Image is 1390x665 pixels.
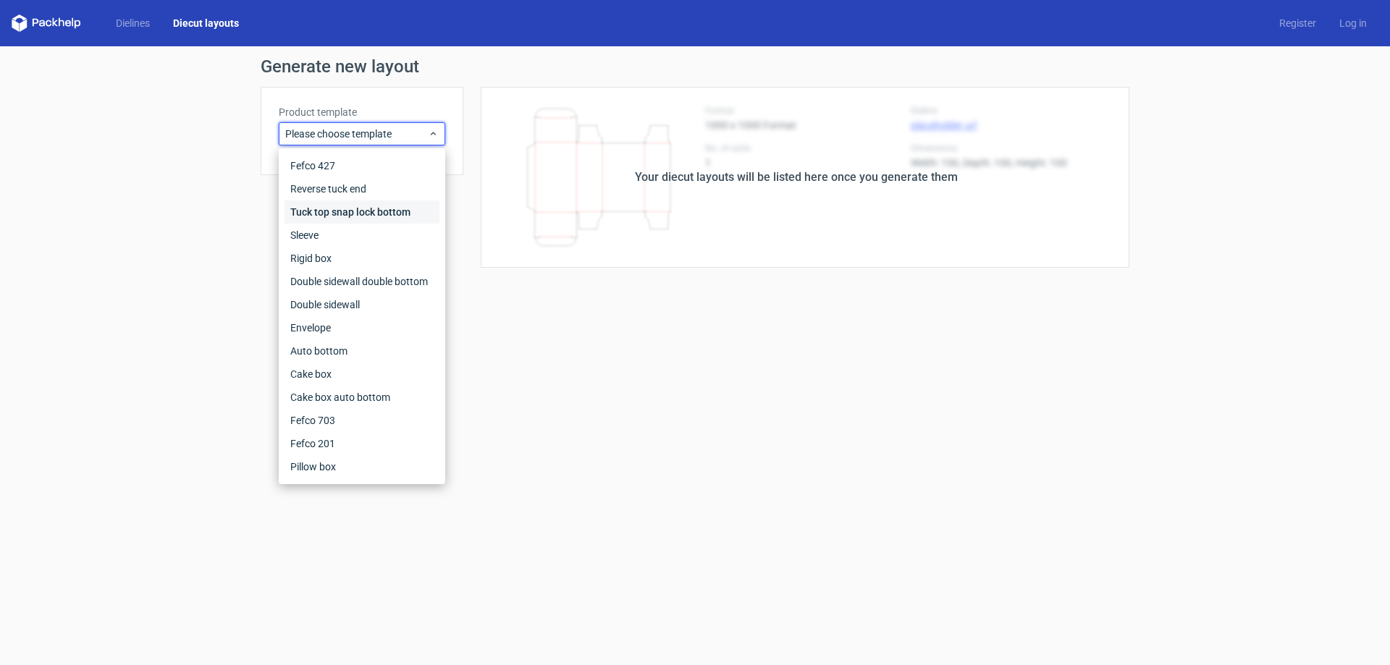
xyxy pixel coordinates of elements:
div: Pillow box [285,455,439,478]
a: Register [1268,16,1328,30]
label: Product template [279,105,445,119]
h1: Generate new layout [261,58,1129,75]
a: Diecut layouts [161,16,250,30]
div: Double sidewall [285,293,439,316]
div: Sleeve [285,224,439,247]
span: Please choose template [285,127,428,141]
div: Rigid box [285,247,439,270]
div: Double sidewall double bottom [285,270,439,293]
div: Fefco 201 [285,432,439,455]
div: Auto bottom [285,339,439,363]
div: Fefco 427 [285,154,439,177]
div: Cake box auto bottom [285,386,439,409]
div: Your diecut layouts will be listed here once you generate them [635,169,958,186]
div: Cake box [285,363,439,386]
div: Reverse tuck end [285,177,439,200]
a: Dielines [104,16,161,30]
div: Tuck top snap lock bottom [285,200,439,224]
a: Log in [1328,16,1378,30]
div: Envelope [285,316,439,339]
div: Fefco 703 [285,409,439,432]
